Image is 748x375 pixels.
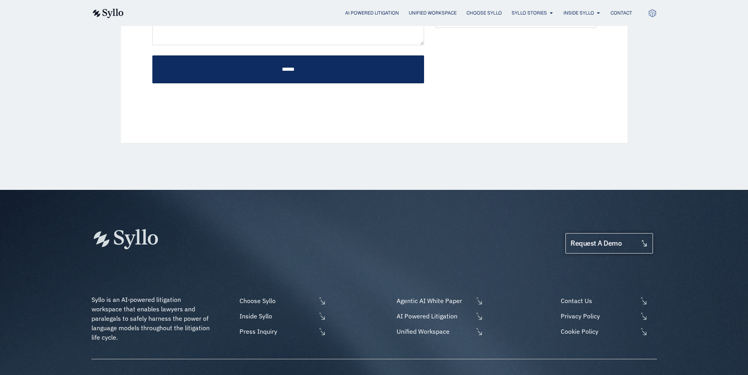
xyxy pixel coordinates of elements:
[91,9,124,18] img: syllo
[565,233,653,254] a: request a demo
[559,327,637,336] span: Cookie Policy
[559,311,657,321] a: Privacy Policy
[409,9,457,17] a: Unified Workspace
[91,296,211,341] span: Syllo is an AI-powered litigation workspace that enables lawyers and paralegals to safely harness...
[345,9,399,17] a: AI Powered Litigation
[238,327,326,336] a: Press Inquiry
[611,9,632,17] a: Contact
[139,9,632,17] div: Menu Toggle
[238,296,326,305] a: Choose Syllo
[238,311,316,321] span: Inside Syllo
[395,311,473,321] span: AI Powered Litigation
[563,9,594,17] a: Inside Syllo
[395,311,483,321] a: AI Powered Litigation
[559,311,637,321] span: Privacy Policy
[571,240,622,247] span: request a demo
[559,296,657,305] a: Contact Us
[512,9,547,17] a: Syllo Stories
[238,296,316,305] span: Choose Syllo
[395,296,483,305] a: Agentic AI White Paper
[559,327,657,336] a: Cookie Policy
[466,9,502,17] a: Choose Syllo
[238,311,326,321] a: Inside Syllo
[238,327,316,336] span: Press Inquiry
[395,327,483,336] a: Unified Workspace
[395,327,473,336] span: Unified Workspace
[559,296,637,305] span: Contact Us
[139,9,632,17] nav: Menu
[395,296,473,305] span: Agentic AI White Paper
